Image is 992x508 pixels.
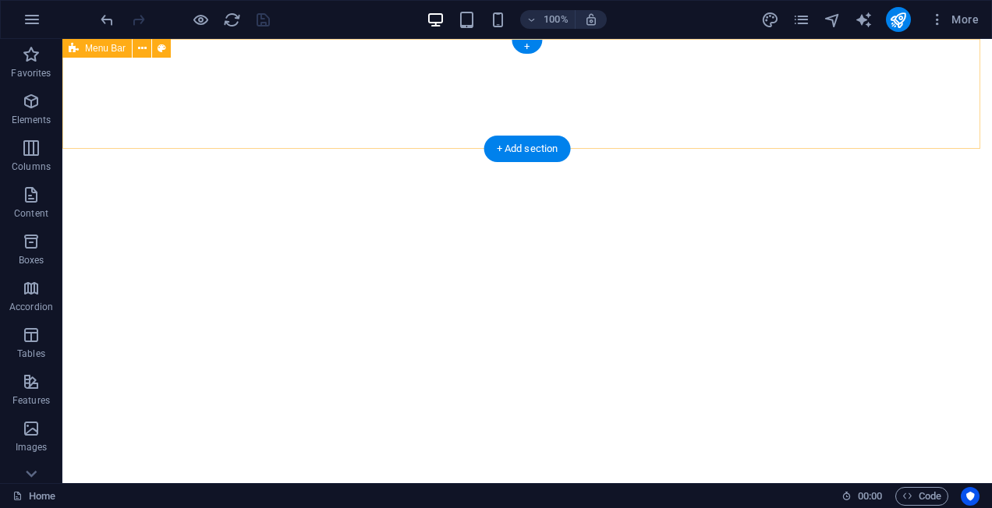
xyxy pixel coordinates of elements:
[855,10,873,29] button: text_generator
[223,11,241,29] i: Reload page
[222,10,241,29] button: reload
[85,44,126,53] span: Menu Bar
[869,490,871,502] span: :
[512,40,542,54] div: +
[12,161,51,173] p: Columns
[923,7,985,32] button: More
[858,487,882,506] span: 00 00
[902,487,941,506] span: Code
[12,114,51,126] p: Elements
[824,11,841,29] i: Navigator
[886,7,911,32] button: publish
[824,10,842,29] button: navigator
[17,347,45,360] p: Tables
[12,394,50,407] p: Features
[484,136,571,162] div: + Add section
[520,10,576,29] button: 100%
[930,12,979,27] span: More
[98,11,116,29] i: Undo: Change colors (Ctrl+Z)
[19,254,44,266] p: Boxes
[895,487,948,506] button: Code
[855,11,873,29] i: AI Writer
[792,10,811,29] button: pages
[889,11,907,29] i: Publish
[97,10,116,29] button: undo
[761,10,780,29] button: design
[11,67,51,79] p: Favorites
[12,487,55,506] a: Click to cancel selection. Double-click to open Pages
[961,487,980,506] button: Usercentrics
[841,487,883,506] h6: Session time
[16,441,48,453] p: Images
[761,11,779,29] i: Design (Ctrl+Alt+Y)
[14,207,48,220] p: Content
[792,11,810,29] i: Pages (Ctrl+Alt+S)
[544,10,569,29] h6: 100%
[9,301,53,313] p: Accordion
